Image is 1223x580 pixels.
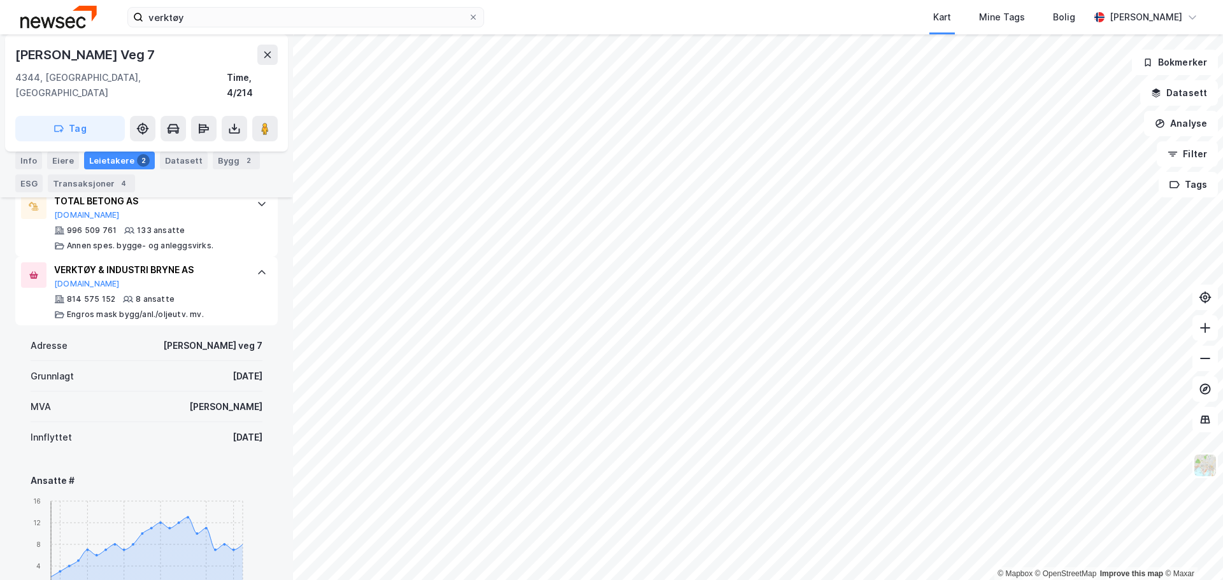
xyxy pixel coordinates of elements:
div: [DATE] [232,369,262,384]
div: ESG [15,174,43,192]
div: [PERSON_NAME] [189,399,262,414]
div: Eiere [47,152,79,169]
div: 4 [117,177,130,190]
div: 4344, [GEOGRAPHIC_DATA], [GEOGRAPHIC_DATA] [15,70,227,101]
img: Z [1193,453,1217,477]
div: [PERSON_NAME] veg 7 [163,338,262,353]
div: Time, 4/214 [227,70,278,101]
div: Adresse [31,338,68,353]
tspan: 16 [33,497,41,504]
div: Ansatte # [31,473,262,488]
img: newsec-logo.f6e21ccffca1b3a03d2d.png [20,6,97,28]
div: [PERSON_NAME] Veg 7 [15,45,157,65]
tspan: 4 [36,562,41,569]
div: Kart [933,10,951,25]
tspan: 8 [36,540,41,548]
button: Datasett [1140,80,1218,106]
button: Analyse [1144,111,1218,136]
div: Bolig [1053,10,1075,25]
a: Mapbox [998,569,1033,578]
div: Datasett [160,152,208,169]
div: Info [15,152,42,169]
div: VERKTØY & INDUSTRI BRYNE AS [54,262,244,278]
a: Improve this map [1100,569,1163,578]
div: [PERSON_NAME] [1110,10,1182,25]
input: Søk på adresse, matrikkel, gårdeiere, leietakere eller personer [143,8,468,27]
button: Tags [1159,172,1218,197]
div: Engros mask bygg/anl./oljeutv. mv. [67,309,204,320]
div: 8 ansatte [136,294,175,304]
button: [DOMAIN_NAME] [54,210,120,220]
div: [DATE] [232,430,262,445]
div: 2 [242,154,255,167]
div: 814 575 152 [67,294,115,304]
tspan: 12 [33,518,41,526]
div: 996 509 761 [67,225,117,236]
div: Innflyttet [31,430,72,445]
div: 2 [137,154,150,167]
div: 133 ansatte [137,225,185,236]
iframe: Chat Widget [1159,519,1223,580]
div: Grunnlagt [31,369,74,384]
button: Filter [1157,141,1218,167]
div: Kontrollprogram for chat [1159,519,1223,580]
button: Bokmerker [1132,50,1218,75]
div: Annen spes. bygge- og anleggsvirks. [67,241,213,251]
div: Leietakere [84,152,155,169]
div: Transaksjoner [48,174,135,192]
button: [DOMAIN_NAME] [54,279,120,289]
button: Tag [15,116,125,141]
a: OpenStreetMap [1035,569,1097,578]
div: TOTAL BETONG AS [54,194,244,209]
div: MVA [31,399,51,414]
div: Mine Tags [979,10,1025,25]
div: Bygg [213,152,260,169]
